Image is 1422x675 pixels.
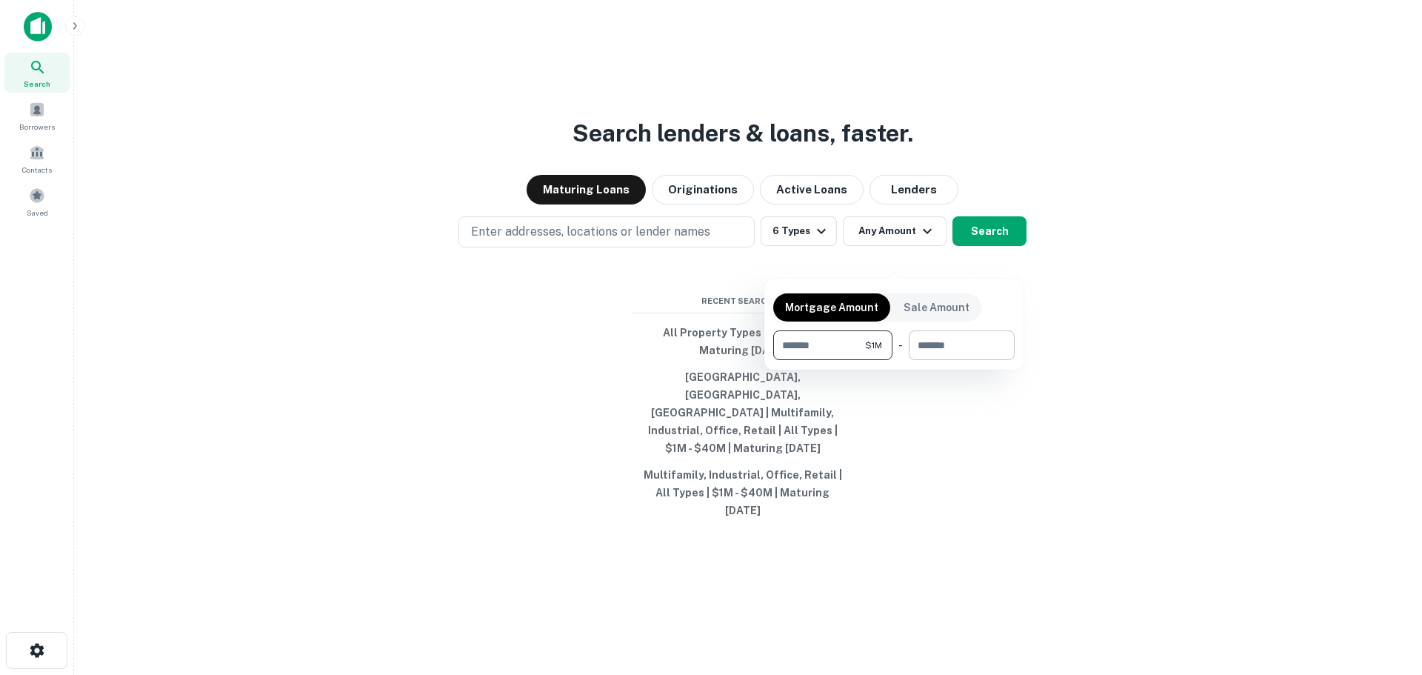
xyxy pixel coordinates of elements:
p: Mortgage Amount [785,299,878,316]
p: Sale Amount [904,299,969,316]
span: $1M [865,339,882,352]
div: - [898,330,903,360]
iframe: Chat Widget [1090,32,1422,628]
